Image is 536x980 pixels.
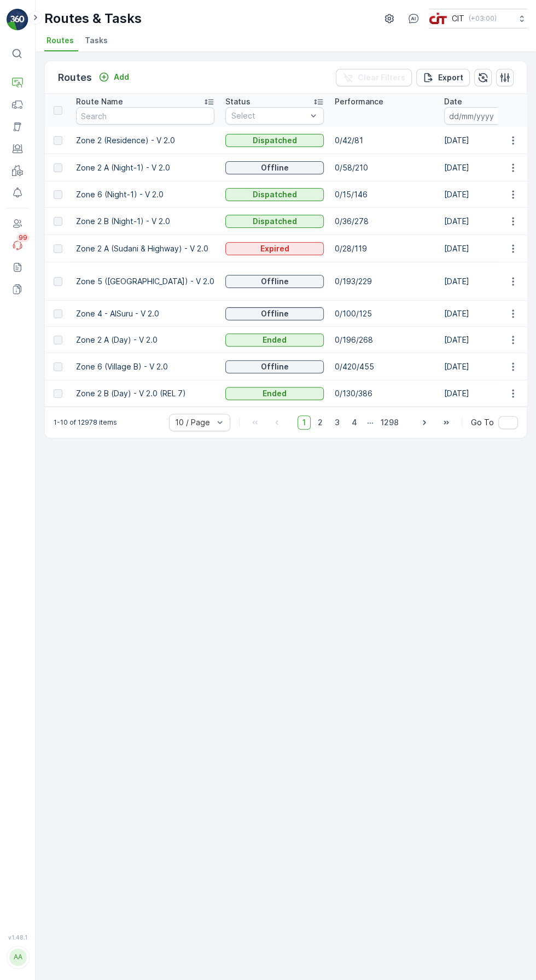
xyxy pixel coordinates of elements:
p: Export [438,72,463,83]
td: Zone 5 ([GEOGRAPHIC_DATA]) - V 2.0 [71,262,220,301]
input: dd/mm/yyyy [444,107,519,125]
p: 1-10 of 12978 items [54,418,117,427]
button: Offline [225,360,324,373]
td: Zone 4 - AlSuru - V 2.0 [71,301,220,327]
td: Zone 2 B (Day) - V 2.0 (REL 7) [71,380,220,407]
p: Routes [58,70,92,85]
img: cit-logo_pOk6rL0.png [429,13,447,25]
td: Zone 2 B (Night-1) - V 2.0 [71,208,220,235]
p: Dispatched [253,216,297,227]
td: Zone 6 (Village B) - V 2.0 [71,353,220,380]
p: Performance [335,96,383,107]
span: Tasks [85,35,108,46]
p: Status [225,96,250,107]
img: logo [7,9,28,31]
a: 99 [7,234,28,256]
p: Routes & Tasks [44,10,142,27]
span: 1298 [376,415,404,430]
p: Offline [261,361,289,372]
p: 99 [19,233,27,242]
td: 0/15/146 [329,181,439,208]
div: Toggle Row Selected [54,362,62,371]
p: CIT [452,13,464,24]
button: CIT(+03:00) [429,9,527,28]
span: v 1.48.1 [7,934,28,941]
td: Zone 2 A (Sudani & Highway) - V 2.0 [71,235,220,262]
td: Zone 6 (Night-1) - V 2.0 [71,181,220,208]
div: Toggle Row Selected [54,136,62,145]
p: ( +03:00 ) [469,14,497,23]
button: Ended [225,387,324,400]
p: Route Name [76,96,123,107]
td: Zone 2 A (Day) - V 2.0 [71,327,220,353]
p: Ended [263,388,287,399]
button: AA [7,943,28,971]
button: Offline [225,275,324,288]
td: 0/196/268 [329,327,439,353]
div: Toggle Row Selected [54,336,62,344]
input: Search [76,107,214,125]
div: Toggle Row Selected [54,244,62,253]
div: Toggle Row Selected [54,277,62,286]
button: Offline [225,161,324,174]
td: Zone 2 (Residence) - V 2.0 [71,127,220,154]
div: Toggle Row Selected [54,389,62,398]
p: ... [367,415,374,430]
p: Expired [260,243,289,254]
button: Dispatched [225,215,324,228]
p: Ended [263,335,287,345]
span: Go To [471,417,494,428]
p: Clear Filters [358,72,405,83]
td: 0/58/210 [329,154,439,181]
button: Dispatched [225,134,324,147]
td: 0/130/386 [329,380,439,407]
button: Dispatched [225,188,324,201]
div: Toggle Row Selected [54,163,62,172]
td: 0/193/229 [329,262,439,301]
td: 0/100/125 [329,301,439,327]
td: 0/420/455 [329,353,439,380]
p: Add [114,72,129,83]
p: Dispatched [253,189,297,200]
p: Offline [261,276,289,287]
span: 2 [313,415,328,430]
div: Toggle Row Selected [54,217,62,226]
button: Expired [225,242,324,255]
p: Select [231,110,307,121]
button: Add [94,71,133,84]
button: Export [416,69,470,86]
span: 3 [330,415,345,430]
button: Ended [225,333,324,347]
p: Offline [261,308,289,319]
td: 0/28/119 [329,235,439,262]
button: Offline [225,307,324,320]
button: Clear Filters [336,69,412,86]
td: Zone 2 A (Night-1) - V 2.0 [71,154,220,181]
td: 0/36/278 [329,208,439,235]
div: Toggle Row Selected [54,309,62,318]
p: Offline [261,162,289,173]
p: Dispatched [253,135,297,146]
div: AA [9,948,27,966]
td: 0/42/81 [329,127,439,154]
span: 1 [298,415,311,430]
span: 4 [347,415,362,430]
span: Routes [46,35,74,46]
p: Date [444,96,462,107]
div: Toggle Row Selected [54,190,62,199]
